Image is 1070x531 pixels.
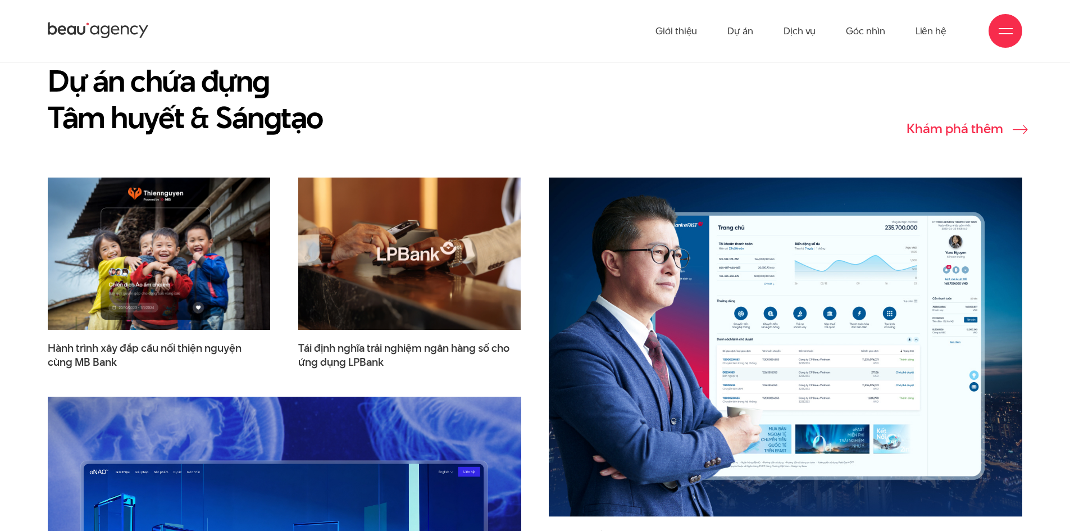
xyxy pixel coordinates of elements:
[48,355,117,370] span: cùng MB Bank
[298,341,521,369] a: Tái định nghĩa trải nghiệm ngân hàng số choứng dụng LPBank
[48,341,270,369] a: Hành trình xây đắp cầu nối thiện nguyệncùng MB Bank
[298,355,384,370] span: ứng dụng LPBank
[48,341,270,369] span: Hành trình xây đắp cầu nối thiện nguyện
[298,341,521,369] span: Tái định nghĩa trải nghiệm ngân hàng số cho
[907,121,1022,135] a: Khám phá thêm
[264,96,281,138] en: g
[48,62,323,135] h2: Dự án chứa đựn Tâm huyết & Sán tạo
[252,60,270,102] en: g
